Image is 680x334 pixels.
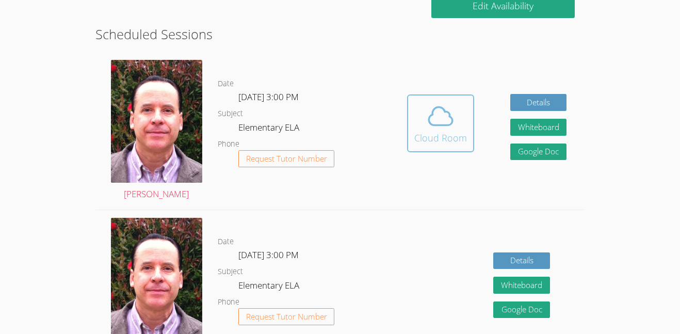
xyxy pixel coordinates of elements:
a: Details [493,252,550,269]
button: Whiteboard [493,277,550,294]
button: Whiteboard [510,119,567,136]
dd: Elementary ELA [238,120,301,138]
img: avatar.png [111,60,202,182]
div: Cloud Room [414,131,467,145]
a: [PERSON_NAME] [111,60,202,202]
a: Google Doc [493,301,550,319]
span: [DATE] 3:00 PM [238,91,299,103]
button: Request Tutor Number [238,308,335,325]
a: Google Doc [510,144,567,161]
span: [DATE] 3:00 PM [238,249,299,261]
dt: Phone [218,138,239,151]
button: Cloud Room [407,94,474,152]
button: Request Tutor Number [238,150,335,167]
span: Request Tutor Number [246,313,327,321]
a: Details [510,94,567,111]
dt: Subject [218,107,243,120]
span: Request Tutor Number [246,155,327,163]
dd: Elementary ELA [238,278,301,296]
dt: Date [218,235,234,248]
dt: Phone [218,296,239,309]
dt: Date [218,77,234,90]
dt: Subject [218,265,243,278]
h2: Scheduled Sessions [95,24,585,44]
